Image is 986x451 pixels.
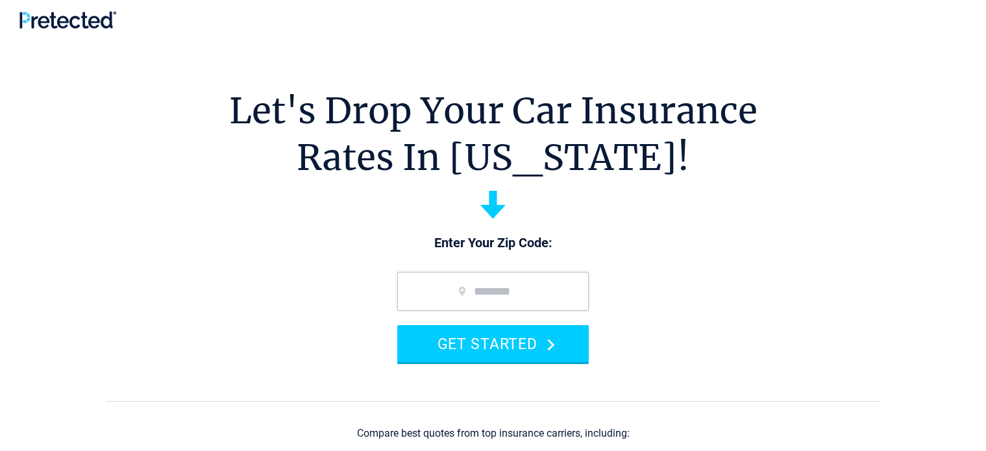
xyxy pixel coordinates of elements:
[229,88,758,181] h1: Let's Drop Your Car Insurance Rates In [US_STATE]!
[357,428,630,439] div: Compare best quotes from top insurance carriers, including:
[19,11,116,29] img: Pretected Logo
[397,272,589,311] input: zip code
[384,234,602,252] p: Enter Your Zip Code:
[397,325,589,362] button: GET STARTED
